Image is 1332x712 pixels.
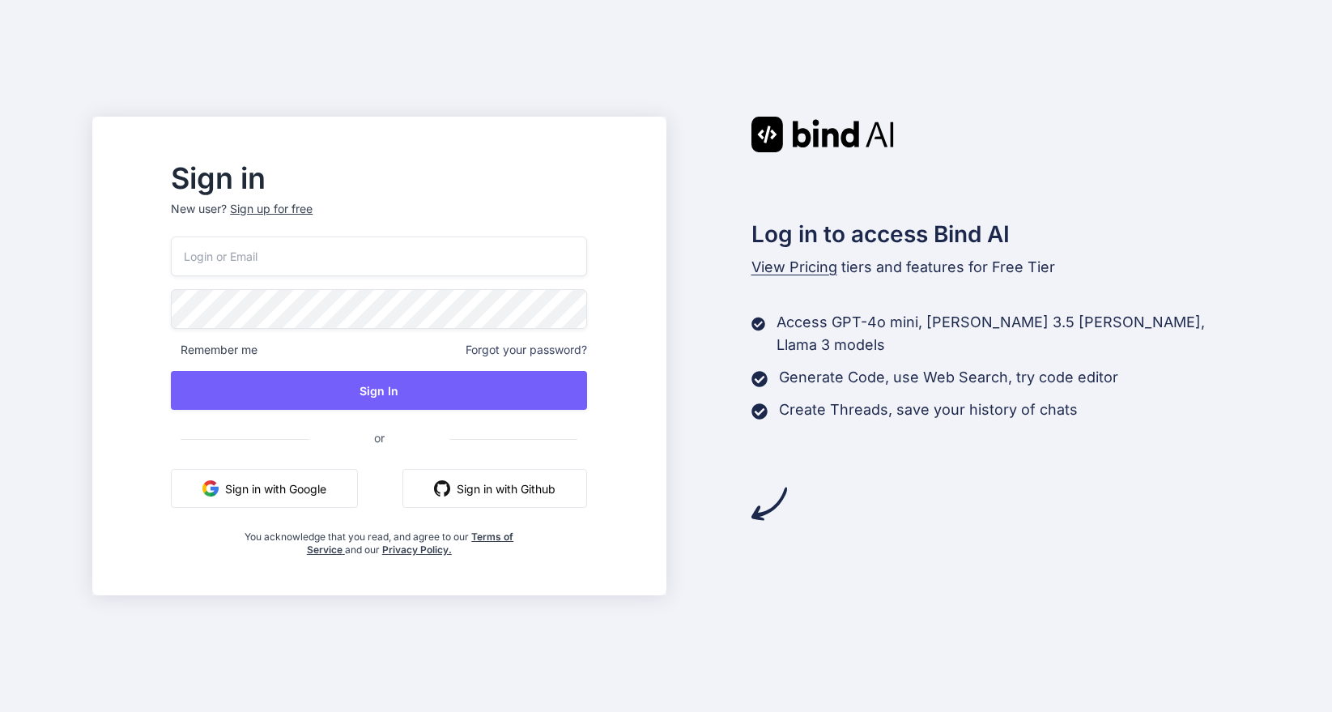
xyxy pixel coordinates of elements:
span: Remember me [171,342,257,358]
span: Forgot your password? [466,342,587,358]
img: github [434,480,450,497]
button: Sign in with Google [171,469,358,508]
button: Sign in with Github [402,469,587,508]
span: View Pricing [751,258,837,275]
p: Access GPT-4o mini, [PERSON_NAME] 3.5 [PERSON_NAME], Llama 3 models [777,311,1240,356]
h2: Sign in [171,165,587,191]
div: Sign up for free [230,201,313,217]
img: Bind AI logo [751,117,894,152]
span: or [309,418,449,458]
img: arrow [751,486,787,522]
p: Create Threads, save your history of chats [779,399,1078,421]
a: Terms of Service [307,531,514,556]
p: Generate Code, use Web Search, try code editor [779,366,1118,389]
a: Privacy Policy. [382,544,452,556]
button: Sign In [171,371,587,410]
p: New user? [171,201,587,237]
img: google [202,480,219,497]
input: Login or Email [171,237,587,276]
div: You acknowledge that you read, and agree to our and our [240,521,518,556]
h2: Log in to access Bind AI [751,217,1241,251]
p: tiers and features for Free Tier [751,256,1241,279]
